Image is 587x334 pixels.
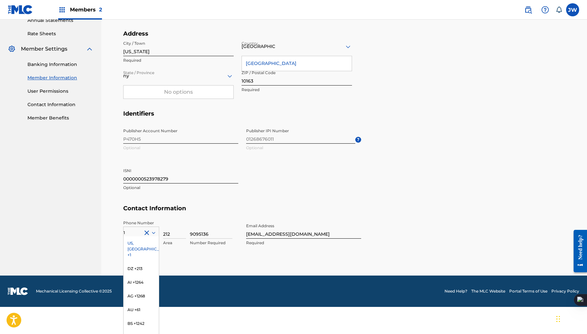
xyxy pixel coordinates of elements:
[8,5,33,14] img: MLC Logo
[8,287,28,295] img: logo
[556,309,560,329] div: Drag
[36,288,112,294] span: Mechanical Licensing Collective © 2025
[124,262,159,276] div: DZ +213
[123,205,565,220] h5: Contact Information
[524,6,532,14] img: search
[539,3,552,16] div: Help
[27,115,93,121] a: Member Benefits
[242,37,258,46] label: Country
[8,45,16,53] img: Member Settings
[124,86,233,99] div: No options
[444,288,467,294] a: Need Help?
[556,7,562,13] div: Notifications
[86,45,93,53] img: expand
[123,110,565,125] h5: Identifiers
[242,87,352,93] p: Required
[70,6,102,13] span: Members
[27,17,93,24] a: Annual Statements
[124,317,159,330] div: BS +1242
[163,240,186,246] p: Area
[58,6,66,14] img: Top Rightsholders
[124,289,159,303] div: AG +1268
[355,137,361,143] span: ?
[124,276,159,289] div: AI +1264
[509,288,547,294] a: Portal Terms of Use
[123,57,234,63] p: Required
[27,101,93,108] a: Contact Information
[27,74,93,81] a: Member Information
[123,185,238,191] p: Optional
[27,61,93,68] a: Banking Information
[566,3,579,16] div: User Menu
[246,240,361,246] p: Required
[541,6,549,14] img: help
[123,30,361,38] h5: Address
[21,45,67,53] span: Member Settings
[124,236,159,262] div: US, [GEOGRAPHIC_DATA] +1
[124,303,159,317] div: AU +61
[123,66,154,76] label: State / Province
[554,303,587,334] iframe: Chat Widget
[471,288,505,294] a: The MLC Website
[190,240,232,246] p: Number Required
[242,56,352,71] div: [GEOGRAPHIC_DATA]
[27,88,93,95] a: User Permissions
[551,288,579,294] a: Privacy Policy
[99,7,102,13] span: 2
[569,225,587,278] iframe: Resource Center
[522,3,535,16] a: Public Search
[27,30,93,37] a: Rate Sheets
